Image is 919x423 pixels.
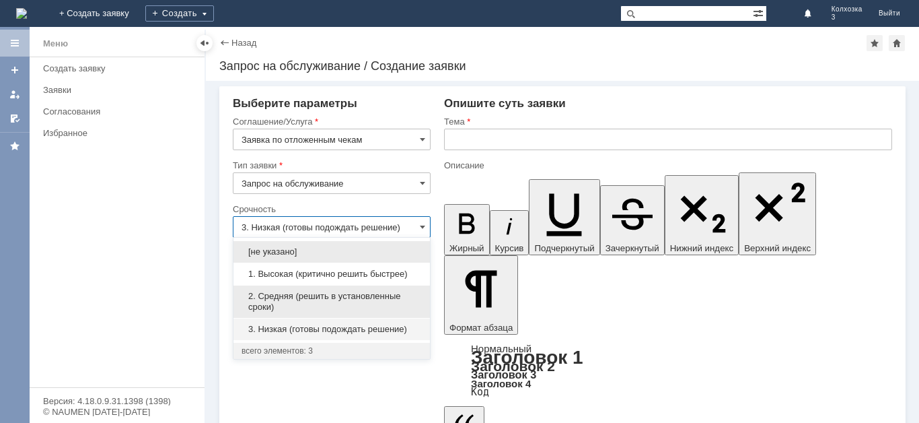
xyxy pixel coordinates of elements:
[529,179,599,255] button: Подчеркнутый
[38,79,202,100] a: Заявки
[4,59,26,81] a: Создать заявку
[444,344,892,397] div: Формат абзаца
[490,210,529,255] button: Курсив
[145,5,214,22] div: Создать
[444,117,889,126] div: Тема
[471,358,555,374] a: Заголовок 2
[242,346,422,356] div: всего элементов: 3
[43,128,182,138] div: Избранное
[665,175,739,255] button: Нижний индекс
[832,5,862,13] span: Колхозка
[444,255,518,335] button: Формат абзаца
[832,13,862,22] span: 3
[753,6,766,19] span: Расширенный поиск
[670,243,734,253] span: Нижний индекс
[739,172,816,255] button: Верхний индекс
[444,161,889,170] div: Описание
[471,343,531,354] a: Нормальный
[219,59,906,73] div: Запрос на обслуживание / Создание заявки
[242,247,422,257] span: [не указано]
[449,243,484,253] span: Жирный
[744,243,811,253] span: Верхний индекс
[233,117,428,126] div: Соглашение/Услуга
[38,101,202,122] a: Согласования
[242,324,422,335] span: 3. Низкая (готовы подождать решение)
[38,58,202,79] a: Создать заявку
[449,323,513,333] span: Формат абзаца
[43,63,196,73] div: Создать заявку
[600,185,665,255] button: Зачеркнутый
[233,205,428,214] div: Срочность
[471,368,536,381] a: Заголовок 3
[444,204,490,255] button: Жирный
[495,243,524,253] span: Курсив
[444,97,566,110] span: Опишите суть заявки
[43,85,196,95] div: Заявки
[16,8,27,19] a: Перейти на домашнюю страницу
[43,397,191,405] div: Версия: 4.18.0.9.31.1398 (1398)
[889,35,905,51] div: Сделать домашней страницей
[4,84,26,105] a: Мои заявки
[605,243,659,253] span: Зачеркнутый
[43,408,191,416] div: © NAUMEN [DATE]-[DATE]
[43,36,68,52] div: Меню
[242,291,422,313] span: 2. Средняя (решить в установленные сроки)
[471,347,583,368] a: Заголовок 1
[43,106,196,117] div: Согласования
[4,108,26,129] a: Мои согласования
[233,97,357,110] span: Выберите параметры
[16,8,27,19] img: logo
[867,35,883,51] div: Добавить в избранное
[534,243,594,253] span: Подчеркнутый
[471,378,531,389] a: Заголовок 4
[233,161,428,170] div: Тип заявки
[231,38,256,48] a: Назад
[196,35,213,51] div: Скрыть меню
[471,386,489,398] a: Код
[242,269,422,280] span: 1. Высокая (критично решить быстрее)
